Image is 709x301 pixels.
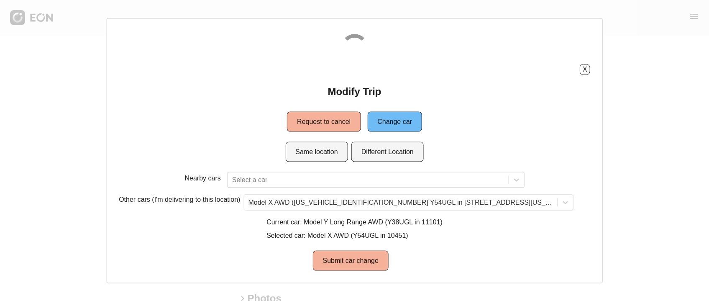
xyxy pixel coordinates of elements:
[119,194,240,207] p: Other cars (I'm delivering to this location)
[351,141,424,162] button: Different Location
[184,173,220,183] p: Nearby cars
[580,64,590,75] button: X
[313,250,389,270] button: Submit car change
[266,230,443,240] p: Selected car: Model X AWD (Y54UGL in 10451)
[266,217,443,227] p: Current car: Model Y Long Range AWD (Y38UGL in 11101)
[328,85,381,98] h2: Modify Trip
[287,111,361,131] button: Request to cancel
[285,141,348,162] button: Same location
[367,111,422,131] button: Change car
